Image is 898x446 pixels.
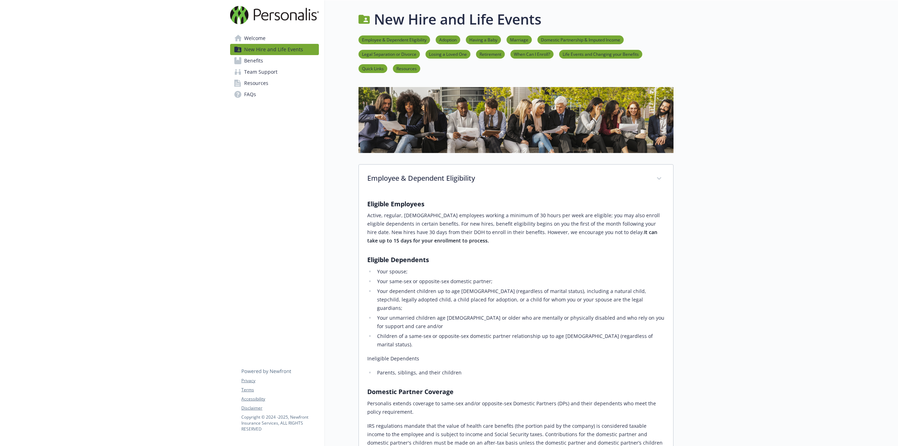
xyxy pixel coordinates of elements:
[510,51,554,57] a: When Can I Enroll?
[244,89,256,100] span: FAQs
[358,51,420,57] a: Legal Separation or Divorce
[230,89,319,100] a: FAQs
[358,36,430,43] a: Employee & Dependent Eligibility
[367,387,454,396] strong: Domestic Partner Coverage
[375,267,665,276] li: Your spouse; ​
[374,9,541,30] h1: New Hire and Life Events
[367,354,665,363] p: Ineligible Dependents
[241,405,319,411] a: Disclaimer
[367,399,665,416] p: Personalis extends coverage to same-sex and/or opposite-sex Domestic Partners (DPs) and their dep...
[367,200,424,208] strong: Eligible Employees
[359,165,673,193] div: Employee & Dependent Eligibility
[507,36,532,43] a: Marriage
[425,51,470,57] a: Losing a Loved One
[375,277,665,286] li: Your same-sex or opposite-sex domestic partner; ​
[230,44,319,55] a: New Hire and Life Events
[393,65,420,72] a: Resources
[436,36,460,43] a: Adoption
[466,36,501,43] a: Having a Baby
[244,78,268,89] span: Resources
[559,51,642,57] a: Life Events and Changing your Benefits
[367,255,429,264] strong: ​Eligible Dependents​
[244,55,263,66] span: Benefits
[367,211,665,245] p: Active, regular, [DEMOGRAPHIC_DATA] employees working a minimum of 30 hours per week are eligible...
[375,368,665,377] li: Parents, siblings, and their children
[241,414,319,432] p: Copyright © 2024 - 2025 , Newfront Insurance Services, ALL RIGHTS RESERVED
[358,87,673,153] img: new hire page banner
[537,36,624,43] a: Domestic Partnership & Imputed Income
[375,314,665,331] li: Your unmarried children age [DEMOGRAPHIC_DATA] or older who are mentally or physically disabled a...
[244,66,277,78] span: Team Support
[375,287,665,312] li: Your dependent children up to age [DEMOGRAPHIC_DATA] (regardless of marital status), including a ...
[241,387,319,393] a: Terms
[358,65,387,72] a: Quick Links
[367,173,648,184] p: Employee & Dependent Eligibility
[244,44,303,55] span: New Hire and Life Events
[230,66,319,78] a: Team Support
[241,378,319,384] a: Privacy
[241,396,319,402] a: Accessibility
[230,78,319,89] a: Resources
[375,332,665,349] li: Children of a same-sex or opposite-sex domestic partner relationship up to age [DEMOGRAPHIC_DATA]...
[230,55,319,66] a: Benefits
[244,33,266,44] span: Welcome
[230,33,319,44] a: Welcome
[476,51,505,57] a: Retirement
